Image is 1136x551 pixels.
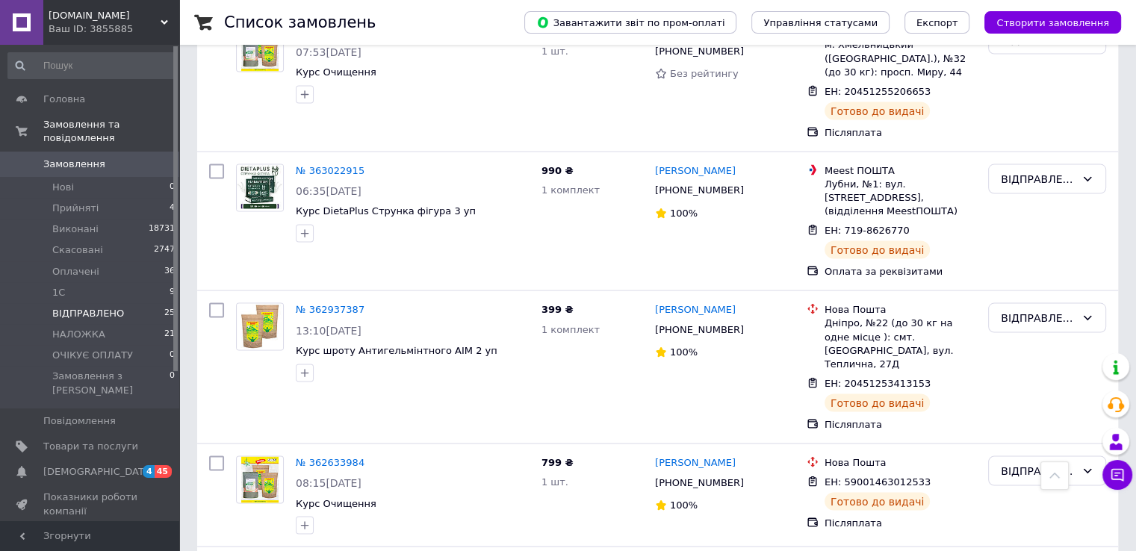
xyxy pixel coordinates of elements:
[143,465,155,478] span: 4
[52,349,133,362] span: ОЧІКУЄ ОПЛАТУ
[43,118,179,145] span: Замовлення та повідомлення
[541,476,568,488] span: 1 шт.
[655,456,736,470] a: [PERSON_NAME]
[43,93,85,106] span: Головна
[825,126,976,140] div: Післяплата
[825,225,910,236] span: ЕН: 719-8626770
[43,158,105,171] span: Замовлення
[236,164,284,212] a: Фото товару
[655,164,736,178] a: [PERSON_NAME]
[296,477,361,489] span: 08:15[DATE]
[52,202,99,215] span: Прийняті
[236,25,284,72] a: Фото товару
[52,328,105,341] span: НАЛОЖКА
[825,418,976,432] div: Післяплата
[670,208,698,219] span: 100%
[524,11,736,34] button: Завантажити звіт по пром-оплаті
[1001,310,1076,326] div: ВІДПРАВЛЕНО
[237,304,283,350] img: Фото товару
[170,370,175,396] span: 0
[825,476,931,488] span: ЕН: 59001463012533
[996,17,1109,28] span: Створити замовлення
[296,185,361,197] span: 06:35[DATE]
[7,52,176,79] input: Пошук
[237,165,283,211] img: Фото товару
[1001,463,1076,479] div: ВІДПРАВЛЕНО
[825,456,976,470] div: Нова Пошта
[52,181,74,194] span: Нові
[670,499,698,511] span: 100%
[296,304,364,315] a: № 362937387
[296,165,364,176] a: № 363022915
[670,346,698,358] span: 100%
[241,25,279,72] img: Фото товару
[43,491,138,517] span: Показники роботи компанії
[49,22,179,36] div: Ваш ID: 3855885
[652,320,747,340] div: [PHONE_NUMBER]
[296,46,361,58] span: 07:53[DATE]
[541,165,574,176] span: 990 ₴
[652,181,747,200] div: [PHONE_NUMBER]
[825,493,931,511] div: Готово до видачі
[154,243,175,257] span: 2747
[825,317,976,371] div: Дніпро, №22 (до 30 кг на одне місце ): смт. [GEOGRAPHIC_DATA], вул. Теплична, 27Д
[155,465,172,478] span: 45
[296,345,497,356] a: Курс шроту Антигельмінтного АІМ 2 уп
[825,241,931,259] div: Готово до видачі
[170,202,175,215] span: 4
[670,68,739,79] span: Без рейтингу
[52,265,99,278] span: Оплачені
[825,38,976,79] div: м. Хмельницький ([GEOGRAPHIC_DATA].), №32 (до 30 кг): просп. Миру, 44
[536,16,724,29] span: Завантажити звіт по пром-оплаті
[825,86,931,97] span: ЕН: 20451255206653
[763,17,878,28] span: Управління статусами
[52,243,103,257] span: Скасовані
[825,517,976,530] div: Післяплата
[652,42,747,61] div: [PHONE_NUMBER]
[164,328,175,341] span: 21
[52,222,99,236] span: Виконані
[652,473,747,493] div: [PHONE_NUMBER]
[43,414,116,428] span: Повідомлення
[969,16,1121,28] a: Створити замовлення
[1102,460,1132,490] button: Чат з покупцем
[984,11,1121,34] button: Створити замовлення
[541,457,574,468] span: 799 ₴
[170,286,175,299] span: 9
[170,349,175,362] span: 0
[541,304,574,315] span: 399 ₴
[296,66,376,78] a: Курс Очищення
[296,205,476,217] a: Курс DietaPlus Струнка фігура 3 уп
[904,11,970,34] button: Експорт
[164,265,175,278] span: 36
[241,457,279,503] img: Фото товару
[1001,171,1076,187] div: ВІДПРАВЛЕНО
[296,325,361,337] span: 13:10[DATE]
[916,17,958,28] span: Експорт
[751,11,890,34] button: Управління статусами
[164,307,175,320] span: 25
[296,498,376,509] a: Курс Очищення
[825,378,931,389] span: ЕН: 20451253413153
[149,222,175,236] span: 18731
[224,13,376,31] h1: Список замовлень
[825,303,976,317] div: Нова Пошта
[49,9,161,22] span: AIM.SHOPPING
[541,184,600,196] span: 1 комплект
[825,394,931,412] div: Готово до видачі
[236,303,284,351] a: Фото товару
[296,457,364,468] a: № 362633984
[170,181,175,194] span: 0
[43,440,138,453] span: Товари та послуги
[541,46,568,57] span: 1 шт.
[825,178,976,219] div: Лубни, №1: вул. [STREET_ADDRESS], (відділення MeestПОШТА)
[825,102,931,120] div: Готово до видачі
[52,286,65,299] span: 1С
[43,465,154,479] span: [DEMOGRAPHIC_DATA]
[52,307,124,320] span: ВІДПРАВЛЕНО
[541,324,600,335] span: 1 комплект
[655,303,736,317] a: [PERSON_NAME]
